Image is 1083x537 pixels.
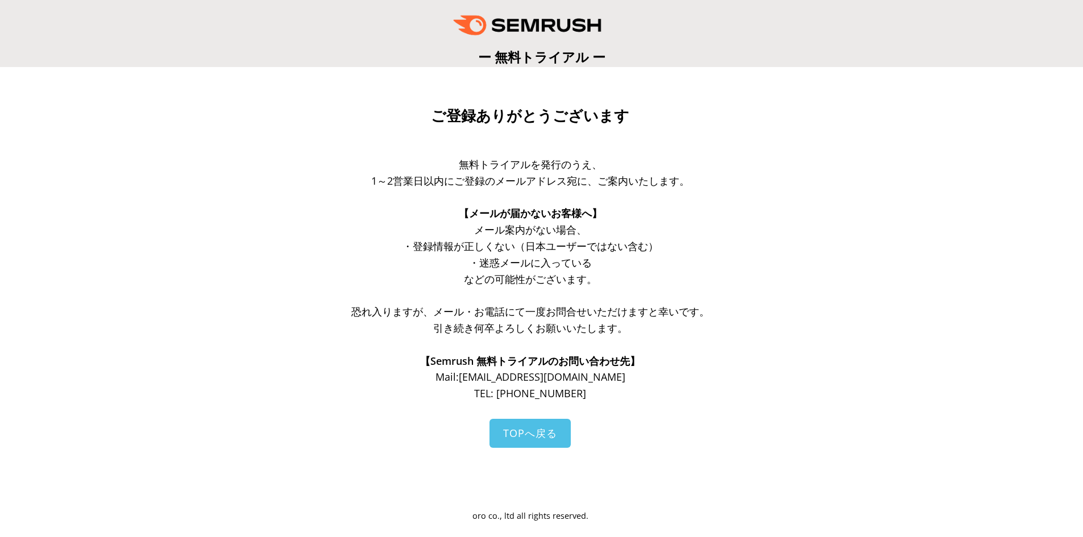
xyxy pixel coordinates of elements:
span: TEL: [PHONE_NUMBER] [474,386,586,400]
span: 引き続き何卒よろしくお願いいたします。 [433,321,628,335]
a: TOPへ戻る [489,419,571,448]
span: oro co., ltd all rights reserved. [472,510,588,521]
span: 恐れ入りますが、メール・お電話にて一度お問合せいただけますと幸いです。 [351,305,709,318]
span: ご登録ありがとうございます [431,107,629,124]
span: ー 無料トライアル ー [478,48,605,66]
span: 【メールが届かないお客様へ】 [459,206,602,220]
span: 無料トライアルを発行のうえ、 [459,157,602,171]
span: ・登録情報が正しくない（日本ユーザーではない含む） [403,239,658,253]
span: Mail: [EMAIL_ADDRESS][DOMAIN_NAME] [435,370,625,384]
span: TOPへ戻る [503,426,557,440]
span: などの可能性がございます。 [464,272,597,286]
span: 【Semrush 無料トライアルのお問い合わせ先】 [420,354,640,368]
span: メール案内がない場合、 [474,223,587,236]
span: 1～2営業日以内にご登録のメールアドレス宛に、ご案内いたします。 [371,174,690,188]
span: ・迷惑メールに入っている [469,256,592,269]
